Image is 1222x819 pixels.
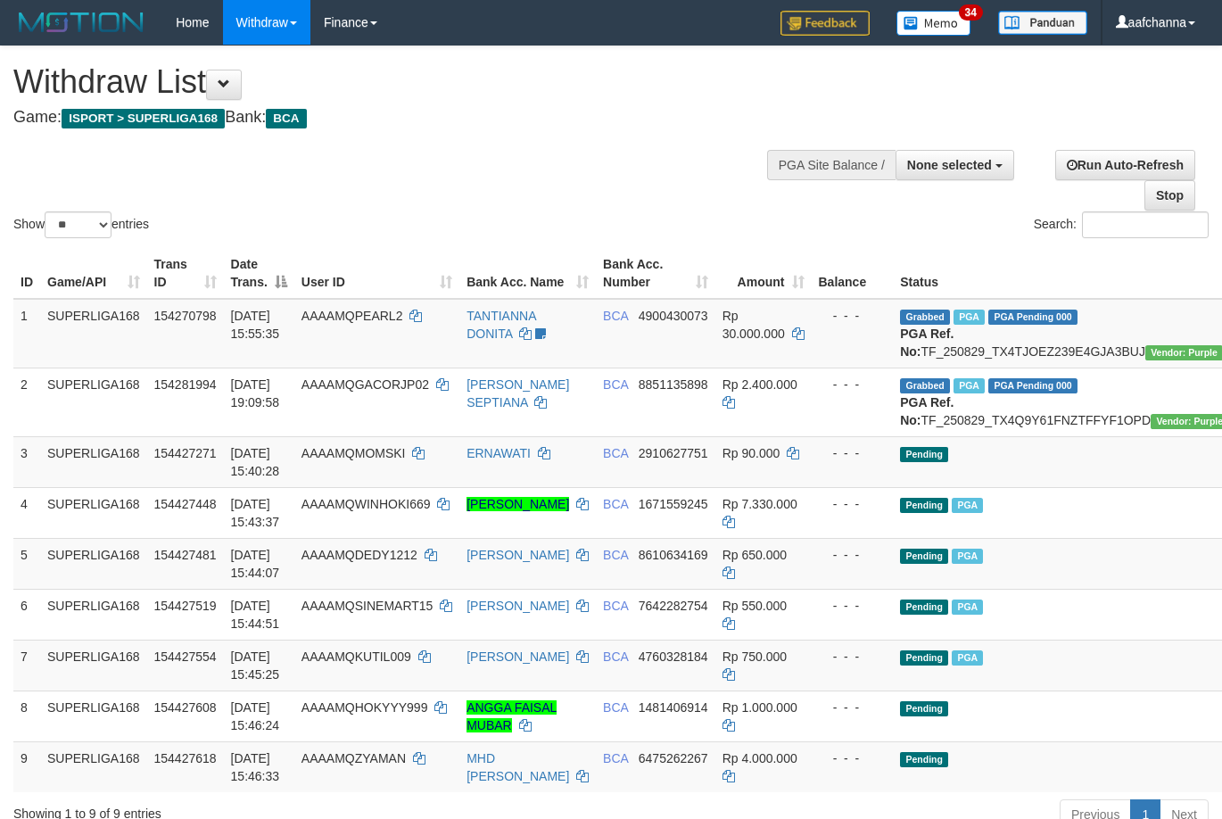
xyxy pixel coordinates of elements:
span: Copy 7642282754 to clipboard [639,599,708,613]
span: BCA [603,751,628,765]
th: Bank Acc. Number: activate to sort column ascending [596,248,715,299]
span: BCA [603,548,628,562]
select: Showentries [45,211,111,238]
span: 154427481 [154,548,217,562]
span: Pending [900,447,948,462]
span: Copy 1481406914 to clipboard [639,700,708,715]
span: Copy 2910627751 to clipboard [639,446,708,460]
b: PGA Ref. No: [900,327,954,359]
span: 154427271 [154,446,217,460]
a: [PERSON_NAME] [467,599,569,613]
div: - - - [819,749,887,767]
h4: Game: Bank: [13,109,797,127]
label: Search: [1034,211,1209,238]
span: None selected [907,158,992,172]
th: ID [13,248,40,299]
div: - - - [819,699,887,716]
b: PGA Ref. No: [900,395,954,427]
span: [DATE] 15:46:24 [231,700,280,732]
span: AAAAMQDEDY1212 [301,548,417,562]
span: AAAAMQHOKYYY999 [301,700,428,715]
td: 6 [13,589,40,640]
span: 154281994 [154,377,217,392]
span: AAAAMQGACORJP02 [301,377,429,392]
span: BCA [603,309,628,323]
span: [DATE] 15:55:35 [231,309,280,341]
th: Amount: activate to sort column ascending [715,248,812,299]
img: MOTION_logo.png [13,9,149,36]
span: AAAAMQSINEMART15 [301,599,433,613]
td: SUPERLIGA168 [40,487,147,538]
h1: Withdraw List [13,64,797,100]
td: 8 [13,691,40,741]
span: Rp 7.330.000 [722,497,797,511]
td: SUPERLIGA168 [40,436,147,487]
span: Marked by aafsoycanthlai [952,600,983,615]
a: [PERSON_NAME] SEPTIANA [467,377,569,409]
span: Marked by aafsoycanthlai [952,549,983,564]
span: Pending [900,650,948,666]
span: BCA [603,700,628,715]
span: AAAAMQMOMSKI [301,446,406,460]
a: [PERSON_NAME] [467,497,569,511]
span: Pending [900,701,948,716]
span: Pending [900,600,948,615]
span: Rp 30.000.000 [722,309,785,341]
td: 4 [13,487,40,538]
td: SUPERLIGA168 [40,299,147,368]
a: [PERSON_NAME] [467,649,569,664]
span: Copy 1671559245 to clipboard [639,497,708,511]
td: 2 [13,368,40,436]
span: Rp 550.000 [722,599,787,613]
th: Game/API: activate to sort column ascending [40,248,147,299]
td: 3 [13,436,40,487]
a: TANTIANNA DONITA [467,309,536,341]
span: [DATE] 15:44:07 [231,548,280,580]
span: AAAAMQPEARL2 [301,309,403,323]
span: Copy 4760328184 to clipboard [639,649,708,664]
span: 154427519 [154,599,217,613]
img: Feedback.jpg [780,11,870,36]
span: PGA Pending [988,310,1078,325]
a: ANGGA FAISAL MUBAR [467,700,557,732]
span: Pending [900,549,948,564]
div: - - - [819,376,887,393]
span: 154427448 [154,497,217,511]
span: 154427554 [154,649,217,664]
span: BCA [603,377,628,392]
span: [DATE] 15:46:33 [231,751,280,783]
span: BCA [603,649,628,664]
th: Bank Acc. Name: activate to sort column ascending [459,248,596,299]
span: [DATE] 15:40:28 [231,446,280,478]
div: PGA Site Balance / [767,150,896,180]
label: Show entries [13,211,149,238]
a: MHD [PERSON_NAME] [467,751,569,783]
td: 5 [13,538,40,589]
span: [DATE] 15:43:37 [231,497,280,529]
th: Date Trans.: activate to sort column descending [224,248,294,299]
span: Rp 2.400.000 [722,377,797,392]
span: Marked by aafsoycanthlai [952,498,983,513]
td: SUPERLIGA168 [40,368,147,436]
th: User ID: activate to sort column ascending [294,248,459,299]
td: SUPERLIGA168 [40,741,147,792]
a: [PERSON_NAME] [467,548,569,562]
a: ERNAWATI [467,446,531,460]
span: Copy 4900430073 to clipboard [639,309,708,323]
span: Pending [900,498,948,513]
span: BCA [266,109,306,128]
span: Copy 6475262267 to clipboard [639,751,708,765]
span: [DATE] 15:45:25 [231,649,280,682]
td: SUPERLIGA168 [40,640,147,691]
span: Marked by aafmaleo [954,310,985,325]
div: - - - [819,546,887,564]
th: Balance [812,248,894,299]
span: AAAAMQWINHOKI669 [301,497,431,511]
span: [DATE] 19:09:58 [231,377,280,409]
div: - - - [819,495,887,513]
img: Button%20Memo.svg [896,11,971,36]
div: - - - [819,444,887,462]
span: Rp 1.000.000 [722,700,797,715]
span: Grabbed [900,310,950,325]
div: - - - [819,307,887,325]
